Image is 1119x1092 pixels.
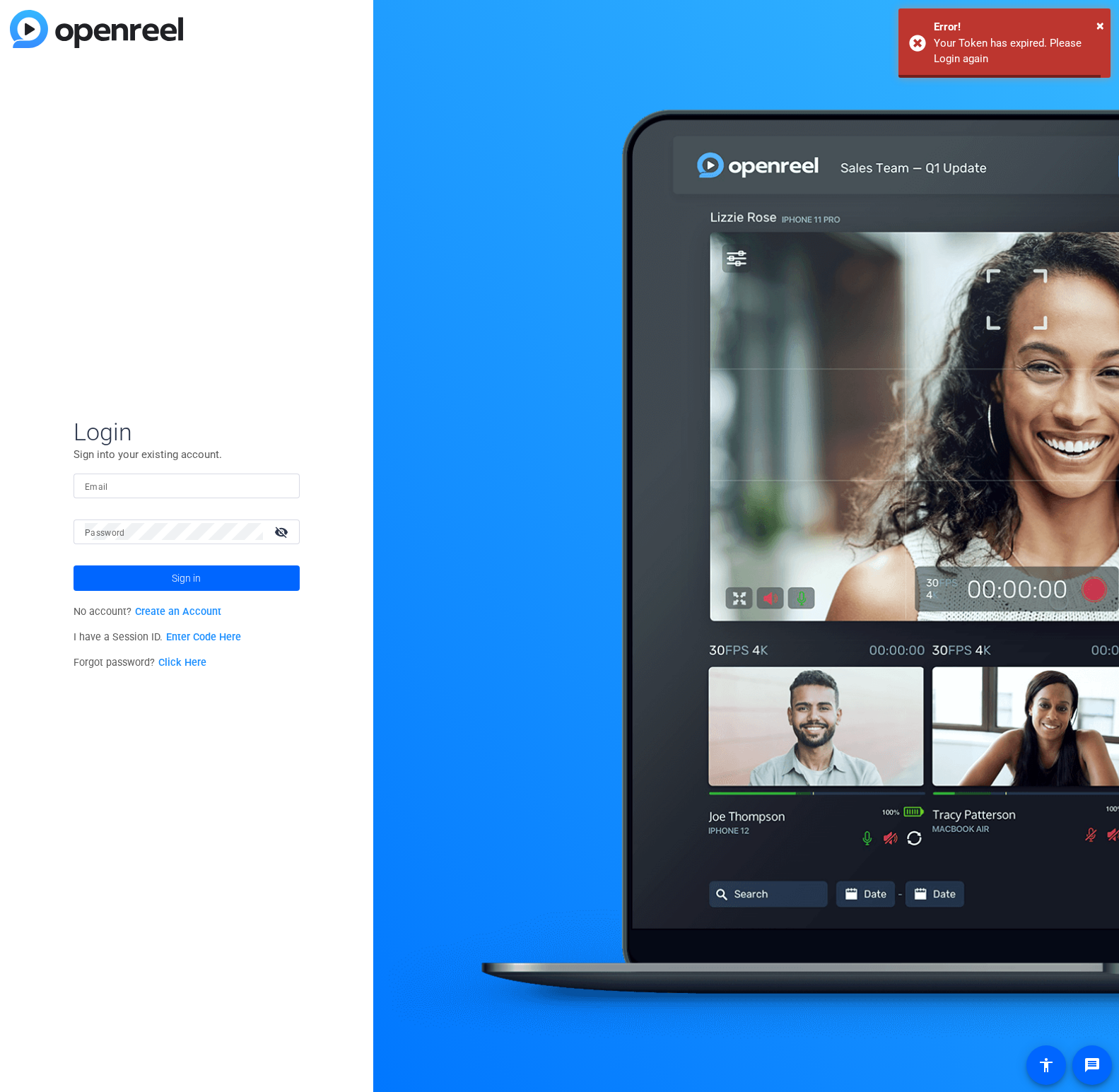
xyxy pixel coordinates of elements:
[85,528,125,538] mat-label: Password
[172,560,201,596] span: Sign in
[1038,1057,1055,1074] mat-icon: accessibility
[934,35,1100,67] div: Your Token has expired. Please Login again
[74,447,300,462] p: Sign into your existing account.
[74,606,221,618] span: No account?
[1096,17,1104,34] span: ×
[166,631,241,643] a: Enter Code Here
[158,657,206,669] a: Click Here
[85,482,108,492] mat-label: Email
[85,477,288,494] input: Enter Email Address
[1096,15,1104,36] button: Close
[74,657,206,669] span: Forgot password?
[934,19,1100,35] div: Error!
[135,606,221,618] a: Create an Account
[74,417,300,447] span: Login
[1084,1057,1101,1074] mat-icon: message
[10,10,183,48] img: blue-gradient.svg
[74,565,300,591] button: Sign in
[74,631,241,643] span: I have a Session ID.
[266,522,300,542] mat-icon: visibility_off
